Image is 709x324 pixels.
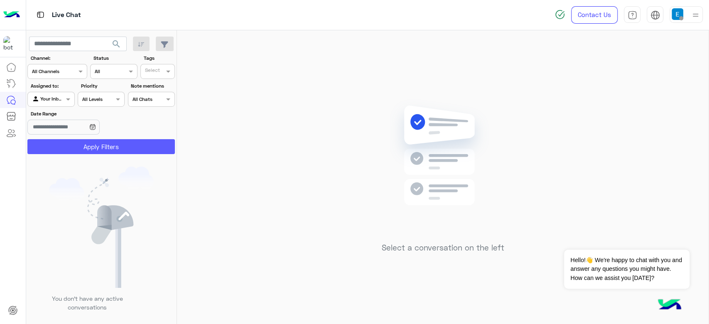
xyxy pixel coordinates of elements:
img: Logo [3,6,20,24]
img: no messages [383,99,503,237]
label: Priority [81,82,124,90]
img: userImage [672,8,683,20]
p: You don’t have any active conversations [45,294,129,312]
div: Select [144,66,160,76]
img: empty users [49,167,154,288]
span: search [111,39,121,49]
label: Status [93,54,136,62]
a: tab [624,6,640,24]
img: profile [690,10,701,20]
label: Channel: [31,54,86,62]
a: Contact Us [571,6,618,24]
span: Hello!👋 We're happy to chat with you and answer any questions you might have. How can we assist y... [564,250,689,289]
label: Tags [144,54,174,62]
label: Assigned to: [31,82,74,90]
img: tab [650,10,660,20]
img: tab [628,10,637,20]
button: Apply Filters [27,139,175,154]
label: Note mentions [131,82,174,90]
img: tab [35,10,46,20]
img: hulul-logo.png [655,291,684,320]
h5: Select a conversation on the left [382,243,504,253]
button: search [106,37,127,54]
img: spinner [555,10,565,20]
img: 171468393613305 [3,36,18,51]
p: Live Chat [52,10,81,21]
label: Date Range [31,110,124,118]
